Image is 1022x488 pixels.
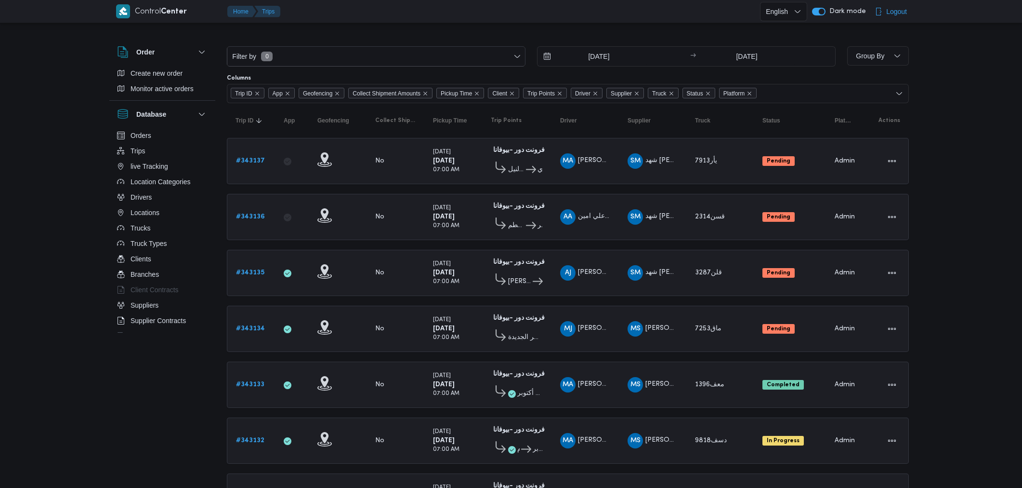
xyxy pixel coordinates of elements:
button: Orders [113,128,211,143]
span: Supplier [611,88,632,99]
button: Remove Driver from selection in this group [592,91,598,96]
span: 0 available filters [261,52,273,61]
span: Client Contracts [131,284,179,296]
div: No [375,213,384,221]
span: [PERSON_NAME] [645,325,700,331]
span: Trip Points [527,88,555,99]
small: [DATE] [433,149,451,155]
button: Home [227,6,256,17]
span: Trip ID [235,88,252,99]
b: فرونت دور -بيوفانا [493,315,545,321]
span: Status [682,88,715,98]
span: Admin [835,325,855,332]
span: Locations [131,207,159,218]
b: Pending [767,270,790,276]
button: Pickup Time [429,113,477,128]
small: 07:00 AM [433,391,459,396]
b: # 343135 [236,270,264,276]
button: Trucks [113,220,211,236]
span: Trip Points [491,117,522,124]
b: # 343137 [236,158,265,164]
span: [PERSON_NAME] [PERSON_NAME] [578,381,690,387]
button: Supplier Contracts [113,313,211,328]
span: Orders [131,130,151,141]
div: Shahad Mustfi Ahmad Abadah Abas Hamodah [628,209,643,225]
div: No [375,269,384,277]
span: Create new order [131,68,183,79]
div: No [375,436,384,445]
span: [PERSON_NAME] [578,157,633,163]
span: Drivers [131,191,152,203]
span: Status [762,117,780,124]
span: Suppliers [131,299,158,311]
button: Remove Client from selection in this group [509,91,515,96]
span: Supplier [628,117,651,124]
span: Trip ID; Sorted in descending order [236,117,253,124]
span: [PERSON_NAME] [PERSON_NAME] [578,325,690,331]
b: # 343134 [236,325,265,332]
button: Order [117,46,208,58]
span: Geofencing [303,88,332,99]
span: معف1396 [695,381,724,388]
span: Status [687,88,703,99]
span: MA [563,433,573,448]
button: Drivers [113,190,211,205]
span: [PERSON_NAME] [645,381,700,387]
span: Driver [575,88,590,99]
span: App [284,117,295,124]
button: Actions [884,433,900,448]
span: Actions [878,117,900,124]
span: AA [563,209,572,225]
span: App [273,88,283,99]
button: Status [759,113,821,128]
span: الهرم [517,444,520,455]
span: App [268,88,295,98]
button: Logout [871,2,911,21]
button: Actions [884,321,900,337]
span: دسف9818 [695,437,727,444]
span: Geofencing [317,117,349,124]
span: يأر7913 [695,158,717,164]
button: Actions [884,209,900,225]
small: 07:00 AM [433,279,459,285]
div: Muhammad Aid Abwalalaa Jad [560,377,576,393]
svg: Sorted in descending order [255,117,263,124]
div: Database [109,128,215,337]
button: Remove Truck from selection in this group [668,91,674,96]
small: [DATE] [433,429,451,434]
span: Admin [835,214,855,220]
span: Collect Shipment Amounts [375,117,416,124]
button: live Tracking [113,159,211,174]
button: Actions [884,265,900,281]
b: [DATE] [433,437,455,444]
span: مدينة نصر [537,220,543,231]
span: MA [563,377,573,393]
span: شهد [PERSON_NAME] [PERSON_NAME] [645,269,771,275]
b: فرونت دور -بيوفانا [493,427,545,433]
button: Remove Supplier from selection in this group [634,91,640,96]
span: Monitor active orders [131,83,194,95]
div: Ali Amain Muhammad Yhaii [560,209,576,225]
span: Client [492,88,507,99]
b: [DATE] [433,381,455,388]
span: Pending [762,212,795,222]
b: فرونت دور -بيوفانا [493,147,545,153]
b: [DATE] [433,325,455,332]
input: Press the down key to open a popover containing a calendar. [699,47,795,66]
button: Remove App from selection in this group [285,91,290,96]
span: Trucks [131,222,150,234]
span: قسم أول 6 أكتوبر [517,388,543,399]
span: [PERSON_NAME] [PERSON_NAME] [578,437,690,443]
span: [PERSON_NAME] [645,437,700,443]
span: Truck [652,88,667,99]
span: AJ [565,265,571,281]
button: Clients [113,251,211,267]
b: [DATE] [433,158,455,164]
button: Remove Pickup Time from selection in this group [474,91,480,96]
div: Shahad Mustfi Ahmad Abadah Abas Hamodah [628,265,643,281]
span: MA [563,153,573,169]
button: Truck Types [113,236,211,251]
small: 07:00 AM [433,447,459,452]
div: Mahmood Jmal Husaini Muhammad [560,321,576,337]
span: Completed [762,380,804,390]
